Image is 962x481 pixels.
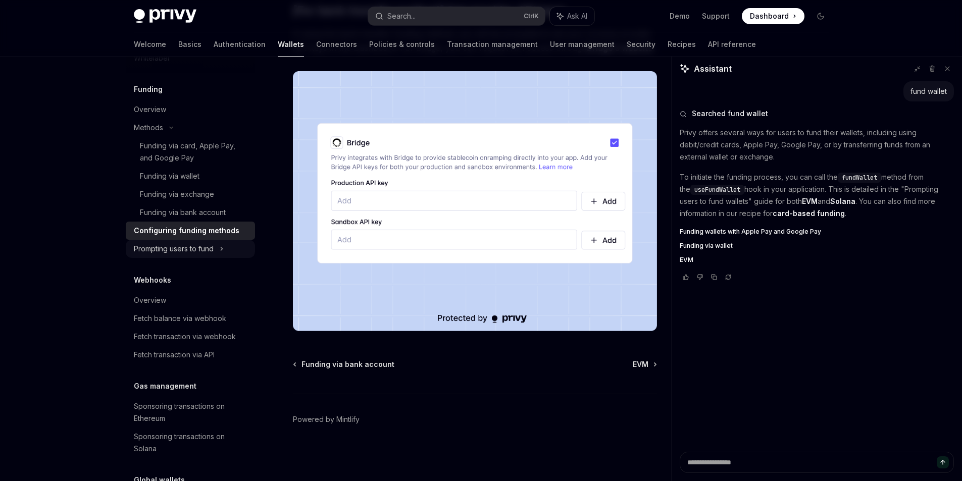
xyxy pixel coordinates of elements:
a: API reference [708,32,756,57]
div: Sponsoring transactions on Ethereum [134,400,249,424]
div: Funding via card, Apple Pay, and Google Pay [140,140,249,164]
a: Funding via exchange [126,185,255,203]
span: Ask AI [567,11,587,21]
a: Security [627,32,655,57]
h5: Gas management [134,380,196,392]
a: EVM [680,256,954,264]
img: dark logo [134,9,196,23]
h5: Funding [134,83,163,95]
a: Fetch transaction via webhook [126,328,255,346]
a: Configuring funding methods [126,222,255,240]
button: Toggle dark mode [813,8,829,24]
a: Sponsoring transactions on Solana [126,427,255,458]
span: useFundWallet [694,186,740,194]
a: Policies & controls [369,32,435,57]
a: Sponsoring transactions on Ethereum [126,397,255,427]
a: Demo [670,11,690,21]
span: EVM [633,359,648,369]
span: Funding via bank account [301,359,394,369]
div: fund wallet [910,86,947,96]
button: Ask AI [550,7,594,25]
span: Funding via wallet [680,242,733,250]
a: Support [702,11,730,21]
div: Fetch balance via webhook [134,312,226,325]
a: Powered by Mintlify [293,414,360,424]
div: Sponsoring transactions on Solana [134,431,249,455]
a: Funding via bank account [294,359,394,369]
div: Prompting users to fund [134,243,214,255]
a: EVM [802,197,818,206]
div: Configuring funding methods [134,225,239,237]
a: Transaction management [447,32,538,57]
div: Overview [134,294,166,306]
div: Funding via bank account [140,206,226,219]
a: Basics [178,32,201,57]
button: Search...CtrlK [368,7,545,25]
span: Assistant [694,63,732,75]
div: Overview [134,103,166,116]
div: Methods [134,122,163,134]
img: Bridge keys PNG [293,71,657,331]
a: Solana [830,197,855,206]
span: Searched fund wallet [692,109,768,119]
p: To initiate the funding process, you can call the method from the hook in your application. This ... [680,171,954,220]
span: EVM [680,256,693,264]
a: Connectors [316,32,357,57]
a: Overview [126,100,255,119]
span: fundWallet [842,174,877,182]
span: Funding wallets with Apple Pay and Google Pay [680,228,821,236]
a: Recipes [668,32,696,57]
a: Overview [126,291,255,309]
button: Send message [937,456,949,468]
a: Funding via bank account [126,203,255,222]
div: Fetch transaction via API [134,349,215,361]
a: User management [550,32,615,57]
div: Funding via exchange [140,188,214,200]
span: Dashboard [750,11,789,21]
div: Funding via wallet [140,170,199,182]
a: Funding wallets with Apple Pay and Google Pay [680,228,954,236]
p: Privy offers several ways for users to fund their wallets, including using debit/credit cards, Ap... [680,127,954,163]
div: Fetch transaction via webhook [134,331,236,343]
a: card-based funding [773,209,845,218]
a: Funding via card, Apple Pay, and Google Pay [126,137,255,167]
a: Fetch balance via webhook [126,309,255,328]
div: Search... [387,10,416,22]
a: Authentication [214,32,266,57]
a: Dashboard [742,8,804,24]
a: EVM [633,359,656,369]
h5: Webhooks [134,274,171,286]
a: Wallets [278,32,304,57]
a: Fetch transaction via API [126,346,255,364]
a: Funding via wallet [126,167,255,185]
button: Searched fund wallet [680,109,954,119]
span: Ctrl K [524,12,539,20]
a: Welcome [134,32,166,57]
a: Funding via wallet [680,242,954,250]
